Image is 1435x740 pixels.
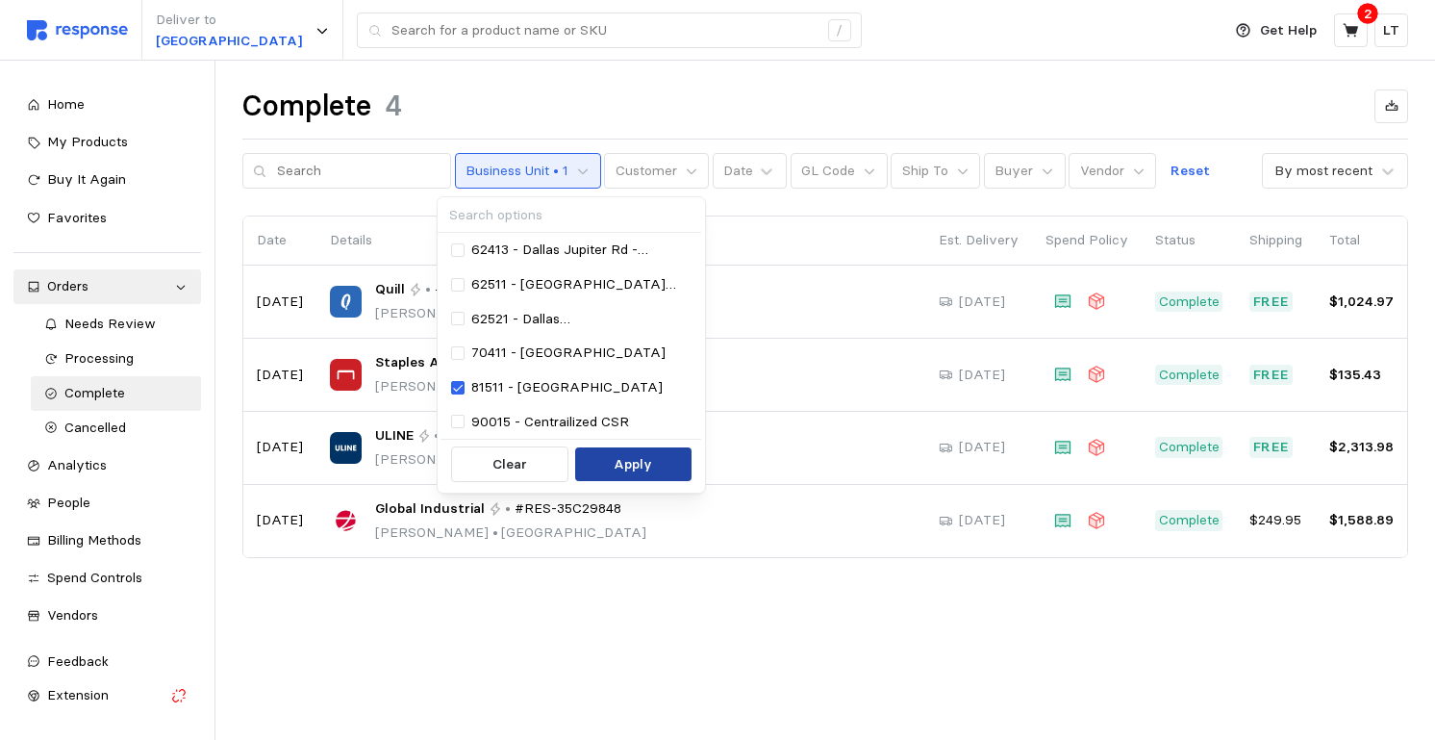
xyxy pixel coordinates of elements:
span: Complete [64,384,125,401]
button: Apply [575,447,692,482]
p: $2,313.98 [1329,437,1394,458]
span: Global Industrial [375,498,485,520]
p: Details [330,230,912,251]
p: 62511 - [GEOGRAPHIC_DATA] [STREET_ADDRESS] [471,274,689,295]
img: Quill [330,286,362,318]
p: [DATE] [959,292,1005,313]
button: GL Code [791,153,888,190]
p: [PERSON_NAME] [GEOGRAPHIC_DATA] [375,303,646,324]
p: $135.43 [1329,365,1394,386]
p: Get Help [1260,20,1317,41]
div: Orders [47,276,167,297]
p: [DATE] [959,365,1005,386]
p: 90015 - Centrailized CSR [471,412,629,433]
p: Free [1253,437,1290,458]
div: Date [723,161,753,181]
p: [DATE] [257,510,303,531]
input: Search [277,154,441,189]
p: $1,024.97 [1329,292,1394,313]
p: Shipping [1249,230,1302,251]
div: By most recent [1274,161,1372,181]
span: ULINE [375,425,414,447]
span: Vendors [47,606,98,624]
span: People [47,494,90,511]
a: Analytics [13,448,201,483]
button: Buyer [984,153,1066,190]
span: My Products [47,133,128,150]
span: Processing [64,349,134,367]
span: Buy It Again [47,170,126,188]
button: Vendor [1069,153,1156,190]
a: Spend Controls [13,561,201,596]
span: #RES-35C29848 [515,498,621,520]
p: Est. Delivery [939,230,1019,251]
a: Billing Methods [13,523,201,558]
a: Home [13,88,201,122]
p: 62413 - Dallas Jupiter Rd - Fulfillment [471,240,689,261]
span: Billing Methods [47,531,141,549]
img: Staples Advantage [330,359,362,391]
p: $1,588.89 [1329,510,1394,531]
p: Vendor [1080,161,1124,182]
p: 2 [1364,3,1372,24]
p: Apply [614,454,652,475]
p: [GEOGRAPHIC_DATA] [156,31,302,52]
p: Complete [1159,365,1220,386]
a: Complete [31,376,201,411]
p: [DATE] [959,437,1005,458]
input: Search options [438,197,702,233]
button: LT [1374,13,1408,47]
span: • [489,523,501,541]
span: Extension [47,686,109,703]
span: Quill [375,279,405,300]
span: Needs Review [64,315,156,332]
p: Deliver to [156,10,302,31]
button: Customer [604,153,709,190]
p: GL Code [801,161,855,182]
p: Clear [492,454,527,475]
p: Complete [1159,292,1220,313]
p: [PERSON_NAME] [GEOGRAPHIC_DATA] [375,376,646,397]
span: Staples Advantage [375,352,504,373]
img: svg%3e [27,20,128,40]
img: Global Industrial [330,504,362,536]
span: Feedback [47,652,109,670]
p: LT [1383,20,1399,41]
button: Business Unit • 1 [455,153,601,190]
a: Orders [13,269,201,304]
p: Business Unit • 1 [466,161,568,182]
p: Spend Policy [1045,230,1128,251]
p: [PERSON_NAME] [GEOGRAPHIC_DATA] [375,449,646,471]
a: Processing [31,342,201,376]
p: [DATE] [257,292,303,313]
a: Cancelled [31,411,201,446]
span: Favorites [47,209,107,226]
p: Reset [1171,161,1210,182]
p: • [505,498,511,520]
button: Get Help [1224,13,1328,49]
div: / [828,19,851,42]
span: Analytics [47,456,107,473]
p: Free [1253,365,1290,386]
p: Status [1155,230,1222,251]
h1: 4 [385,88,402,125]
p: Free [1253,292,1290,313]
p: • [434,425,440,447]
button: Clear [451,447,568,483]
input: Search for a product name or SKU [391,13,818,48]
p: 70411 - [GEOGRAPHIC_DATA] [471,343,666,364]
button: Ship To [891,153,980,190]
p: Date [257,230,303,251]
button: Feedback [13,645,201,679]
p: [DATE] [257,365,303,386]
p: Total [1329,230,1394,251]
button: Extension [13,678,201,713]
p: [DATE] [959,510,1005,531]
p: Complete [1159,437,1220,458]
span: Home [47,95,85,113]
p: 62521 - Dallas [STREET_ADDRESS] [471,309,689,330]
p: $249.95 [1249,510,1302,531]
p: Complete [1159,510,1220,531]
span: Cancelled [64,419,126,436]
h1: Complete [242,88,371,125]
